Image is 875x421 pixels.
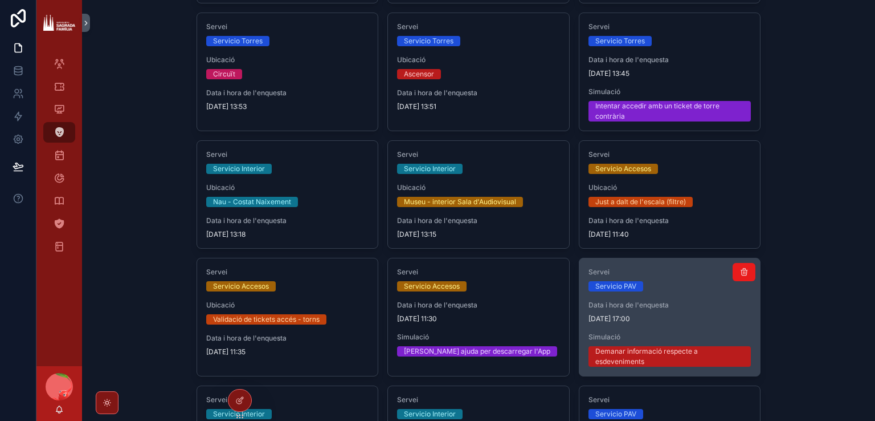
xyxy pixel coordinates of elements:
[206,150,369,159] span: Servei
[387,140,570,249] a: ServeiServicio InteriorUbicacióMuseu - interior Sala d'AudiovisualData i hora de l'enquesta[DATE]...
[206,301,369,310] span: Ubicació
[588,230,751,239] span: [DATE] 11:40
[579,140,761,249] a: ServeiServicio AccesosUbicacióJust a dalt de l'escala (filtre)Data i hora de l'enquesta[DATE] 11:40
[397,314,560,323] span: [DATE] 11:30
[404,36,453,46] div: Servicio Torres
[387,13,570,131] a: ServeiServicio TorresUbicacióAscensorData i hora de l'enquesta[DATE] 13:51
[213,281,269,292] div: Servicio Accesos
[206,395,369,404] span: Servei
[579,13,761,131] a: ServeiServicio TorresData i hora de l'enquesta[DATE] 13:45SimulacióIntentar accedir amb un ticket...
[36,46,82,272] div: scrollable content
[213,36,263,46] div: Servicio Torres
[206,183,369,192] span: Ubicació
[397,333,560,342] span: Simulació
[397,102,560,111] span: [DATE] 13:51
[595,281,636,292] div: Servicio PAV
[213,197,291,207] div: Nau - Costat Naixement
[588,333,751,342] span: Simulació
[206,347,369,357] span: [DATE] 11:35
[213,164,265,174] div: Servicio Interior
[588,183,751,192] span: Ubicació
[588,87,751,96] span: Simulació
[197,140,379,249] a: ServeiServicio InteriorUbicacióNau - Costat NaixementData i hora de l'enquesta[DATE] 13:18
[595,409,636,419] div: Servicio PAV
[206,88,369,98] span: Data i hora de l'enquesta
[206,55,369,64] span: Ubicació
[595,36,645,46] div: Servicio Torres
[588,268,751,277] span: Servei
[213,314,320,325] div: Validació de tickets accés - torns
[397,22,560,31] span: Servei
[595,101,745,122] div: Intentar accedir amb un ticket de torre contrària
[404,69,434,79] div: Ascensor
[397,88,560,98] span: Data i hora de l'enquesta
[588,301,751,310] span: Data i hora de l'enquesta
[404,197,516,207] div: Museu - interior Sala d'Audiovisual
[588,150,751,159] span: Servei
[595,197,686,207] div: Just a dalt de l'escala (filtre)
[588,22,751,31] span: Servei
[206,334,369,343] span: Data i hora de l'enquesta
[206,102,369,111] span: [DATE] 13:53
[397,395,560,404] span: Servei
[197,13,379,131] a: ServeiServicio TorresUbicacióCircuïtData i hora de l'enquesta[DATE] 13:53
[579,258,761,377] a: ServeiServicio PAVData i hora de l'enquesta[DATE] 17:00SimulacióDemanar informació respecte a esd...
[206,268,369,277] span: Servei
[43,15,75,31] img: App logo
[404,409,456,419] div: Servicio Interior
[588,216,751,225] span: Data i hora de l'enquesta
[397,150,560,159] span: Servei
[213,409,265,419] div: Servicio Interior
[397,55,560,64] span: Ubicació
[397,268,560,277] span: Servei
[397,301,560,310] span: Data i hora de l'enquesta
[213,69,235,79] div: Circuït
[404,281,460,292] div: Servicio Accesos
[397,183,560,192] span: Ubicació
[197,258,379,377] a: ServeiServicio AccesosUbicacióValidació de tickets accés - tornsData i hora de l'enquesta[DATE] 1...
[595,346,745,367] div: Demanar informació respecte a esdeveniments
[588,55,751,64] span: Data i hora de l'enquesta
[387,258,570,377] a: ServeiServicio AccesosData i hora de l'enquesta[DATE] 11:30Simulació[PERSON_NAME] ajuda per desca...
[404,164,456,174] div: Servicio Interior
[588,69,751,78] span: [DATE] 13:45
[588,395,751,404] span: Servei
[397,230,560,239] span: [DATE] 13:15
[397,216,560,225] span: Data i hora de l'enquesta
[404,346,550,357] div: [PERSON_NAME] ajuda per descarregar l'App
[206,216,369,225] span: Data i hora de l'enquesta
[206,230,369,239] span: [DATE] 13:18
[206,22,369,31] span: Servei
[595,164,651,174] div: Servicio Accesos
[588,314,751,323] span: [DATE] 17:00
